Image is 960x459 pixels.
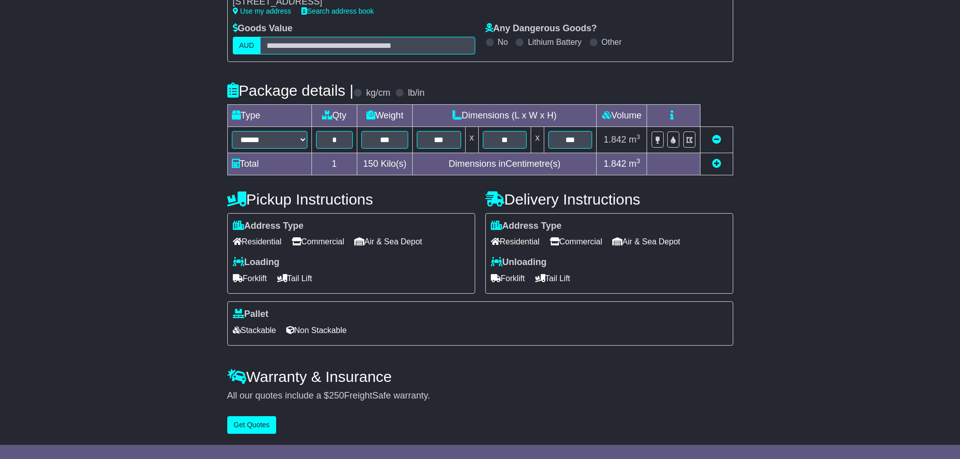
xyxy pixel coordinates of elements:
td: x [531,126,544,153]
button: Get Quotes [227,416,277,434]
span: Residential [233,234,282,249]
span: 250 [329,390,344,401]
span: Commercial [292,234,344,249]
label: Pallet [233,309,269,320]
td: x [465,126,478,153]
h4: Package details | [227,82,354,99]
span: Tail Lift [277,271,312,286]
td: Total [227,153,311,175]
h4: Pickup Instructions [227,191,475,208]
a: Search address book [301,7,374,15]
span: 150 [363,159,378,169]
span: m [629,135,641,145]
label: Other [602,37,622,47]
span: 1.842 [604,159,626,169]
a: Add new item [712,159,721,169]
span: Non Stackable [286,322,347,338]
td: Type [227,104,311,126]
label: Address Type [491,221,562,232]
label: Unloading [491,257,547,268]
label: AUD [233,37,261,54]
span: Forklift [491,271,525,286]
span: 1.842 [604,135,626,145]
label: Loading [233,257,280,268]
td: Qty [311,104,357,126]
label: Goods Value [233,23,293,34]
h4: Delivery Instructions [485,191,733,208]
sup: 3 [636,133,641,141]
span: Stackable [233,322,276,338]
div: All our quotes include a $ FreightSafe warranty. [227,390,733,402]
td: Weight [357,104,413,126]
span: Air & Sea Depot [612,234,680,249]
label: Address Type [233,221,304,232]
span: Air & Sea Depot [354,234,422,249]
label: Lithium Battery [528,37,582,47]
a: Use my address [233,7,291,15]
span: Commercial [550,234,602,249]
td: Kilo(s) [357,153,413,175]
label: lb/in [408,88,424,99]
sup: 3 [636,157,641,165]
h4: Warranty & Insurance [227,368,733,385]
td: Dimensions (L x W x H) [413,104,597,126]
td: Dimensions in Centimetre(s) [413,153,597,175]
span: Forklift [233,271,267,286]
span: m [629,159,641,169]
span: Tail Lift [535,271,570,286]
td: 1 [311,153,357,175]
label: kg/cm [366,88,390,99]
label: Any Dangerous Goods? [485,23,597,34]
span: Residential [491,234,540,249]
label: No [498,37,508,47]
td: Volume [597,104,647,126]
a: Remove this item [712,135,721,145]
